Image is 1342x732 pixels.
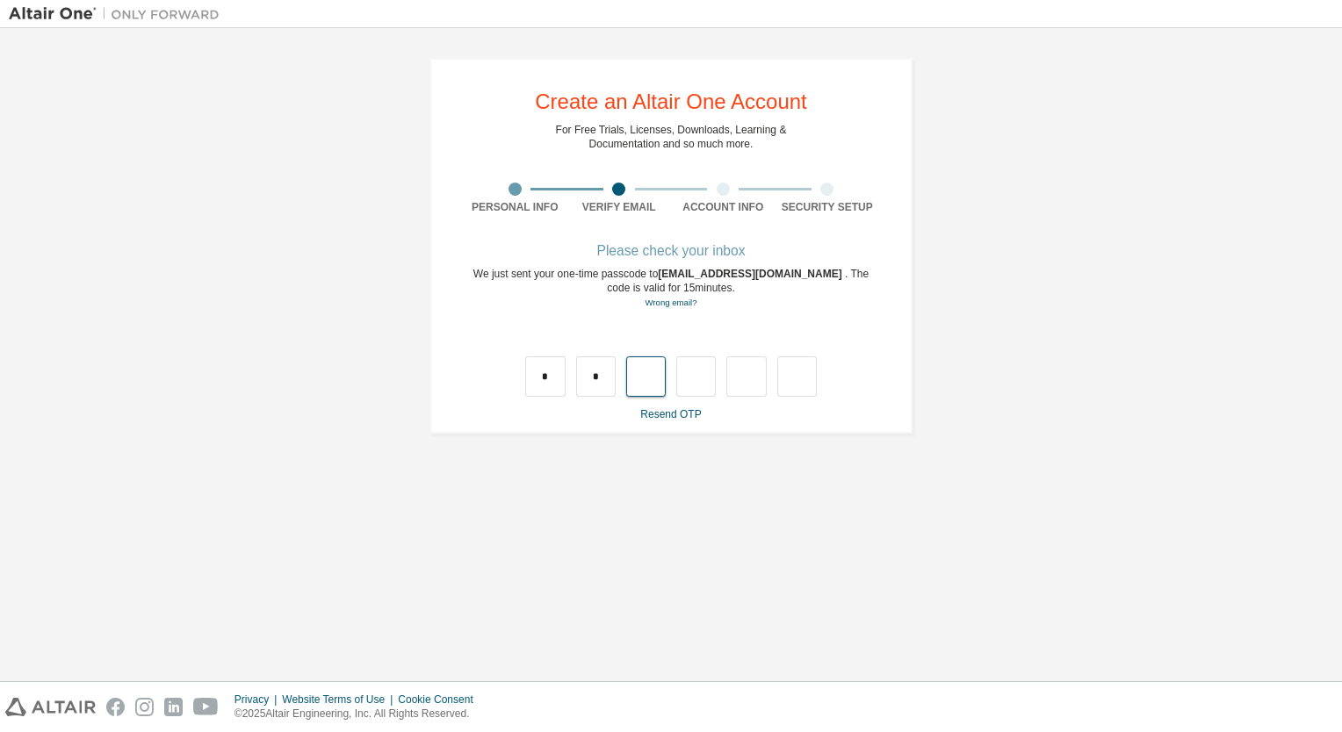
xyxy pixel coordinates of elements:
[463,267,879,310] div: We just sent your one-time passcode to . The code is valid for 15 minutes.
[398,693,483,707] div: Cookie Consent
[282,693,398,707] div: Website Terms of Use
[535,91,807,112] div: Create an Altair One Account
[234,693,282,707] div: Privacy
[658,268,845,280] span: [EMAIL_ADDRESS][DOMAIN_NAME]
[463,200,567,214] div: Personal Info
[164,698,183,716] img: linkedin.svg
[556,123,787,151] div: For Free Trials, Licenses, Downloads, Learning & Documentation and so much more.
[193,698,219,716] img: youtube.svg
[671,200,776,214] div: Account Info
[567,200,672,214] div: Verify Email
[5,698,96,716] img: altair_logo.svg
[645,298,696,307] a: Go back to the registration form
[463,246,879,256] div: Please check your inbox
[106,698,125,716] img: facebook.svg
[135,698,154,716] img: instagram.svg
[9,5,228,23] img: Altair One
[776,200,880,214] div: Security Setup
[640,408,701,420] a: Resend OTP
[234,707,484,721] p: © 2025 Altair Engineering, Inc. All Rights Reserved.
